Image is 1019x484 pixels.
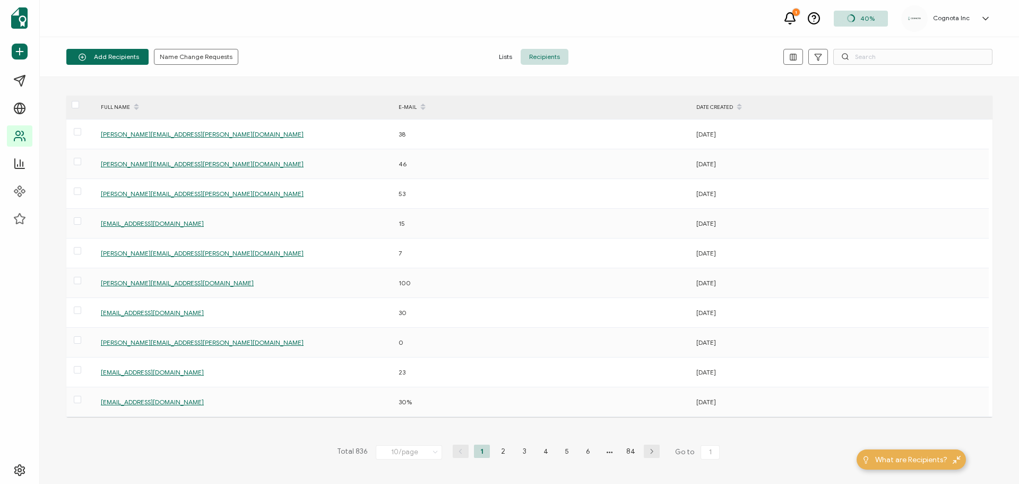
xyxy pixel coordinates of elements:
[495,445,511,458] li: 2
[101,160,304,168] span: [PERSON_NAME][EMAIL_ADDRESS][PERSON_NAME][DOMAIN_NAME]
[393,98,691,116] div: E-MAIL
[953,456,961,464] img: minimize-icon.svg
[101,249,304,257] span: [PERSON_NAME][EMAIL_ADDRESS][PERSON_NAME][DOMAIN_NAME]
[399,279,411,287] span: 100
[101,338,304,346] span: [PERSON_NAME][EMAIL_ADDRESS][PERSON_NAME][DOMAIN_NAME]
[696,309,716,317] span: [DATE]
[875,454,947,465] span: What are Recipients?
[376,445,442,460] input: Select
[906,15,922,22] img: 31e4a825-8681-42d3-bc30-a5607703972f.png
[399,130,405,138] span: 38
[490,49,521,65] span: Lists
[696,219,716,227] span: [DATE]
[696,190,716,198] span: [DATE]
[399,368,405,376] span: 23
[696,160,716,168] span: [DATE]
[101,398,204,406] span: [EMAIL_ADDRESS][DOMAIN_NAME]
[538,445,554,458] li: 4
[623,445,638,458] li: 84
[675,445,722,460] span: Go to
[101,368,204,376] span: [EMAIL_ADDRESS][DOMAIN_NAME]
[580,445,596,458] li: 6
[101,309,204,317] span: [EMAIL_ADDRESS][DOMAIN_NAME]
[691,98,989,116] div: DATE CREATED
[792,9,800,16] div: 1
[101,130,304,138] span: [PERSON_NAME][EMAIL_ADDRESS][PERSON_NAME][DOMAIN_NAME]
[696,279,716,287] span: [DATE]
[11,7,28,29] img: sertifier-logomark-colored.svg
[101,190,304,198] span: [PERSON_NAME][EMAIL_ADDRESS][PERSON_NAME][DOMAIN_NAME]
[399,190,405,198] span: 53
[66,49,149,65] button: Add Recipients
[399,398,412,406] span: 30%
[101,219,204,227] span: [EMAIL_ADDRESS][DOMAIN_NAME]
[399,309,407,317] span: 30
[399,338,403,346] span: 0
[966,433,1019,484] iframe: Chat Widget
[474,445,490,458] li: 1
[160,54,232,60] span: Name Change Requests
[933,14,970,22] h5: Cognota Inc
[696,338,716,346] span: [DATE]
[337,445,368,460] span: Total 836
[101,279,254,287] span: [PERSON_NAME][EMAIL_ADDRESS][DOMAIN_NAME]
[696,130,716,138] span: [DATE]
[860,14,875,22] span: 40%
[399,249,402,257] span: 7
[154,49,238,65] button: Name Change Requests
[399,219,405,227] span: 15
[521,49,568,65] span: Recipients
[696,249,716,257] span: [DATE]
[696,368,716,376] span: [DATE]
[516,445,532,458] li: 3
[399,160,407,168] span: 46
[559,445,575,458] li: 5
[696,398,716,406] span: [DATE]
[96,98,393,116] div: FULL NAME
[833,49,992,65] input: Search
